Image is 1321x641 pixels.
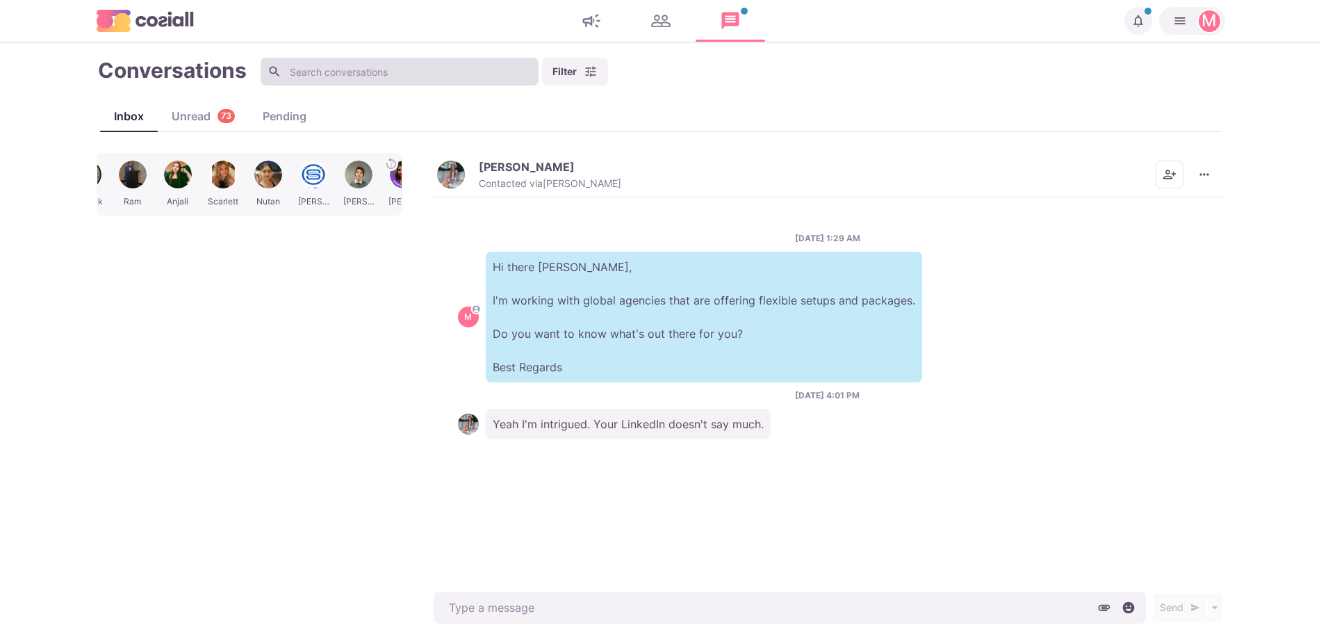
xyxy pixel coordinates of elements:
input: Search conversations [261,58,539,86]
div: Inbox [100,108,158,124]
button: Notifications [1124,7,1152,35]
p: Contacted via [PERSON_NAME] [479,177,621,190]
svg: avatar [472,305,479,313]
div: Pending [249,108,320,124]
img: logo [97,10,194,31]
button: Select emoji [1118,597,1139,618]
p: [PERSON_NAME] [479,160,575,174]
button: Add add contacts [1156,161,1183,188]
p: Yeah I'm intrigued. Your LinkedIn doesn't say much. [486,409,771,439]
img: Mersaydes Curtis [458,414,479,435]
div: Martin [1201,13,1217,29]
p: [DATE] 4:01 PM [795,389,860,402]
button: More menu [1190,161,1218,188]
div: Martin [464,313,472,321]
p: [DATE] 1:29 AM [795,232,860,245]
button: Mersaydes Curtis[PERSON_NAME]Contacted via[PERSON_NAME] [437,160,621,190]
button: Filter [542,58,608,86]
p: 73 [221,110,231,123]
img: Mersaydes Curtis [437,161,465,188]
button: Send [1153,594,1207,622]
button: Attach files [1094,597,1115,618]
p: Hi there [PERSON_NAME], I'm working with global agencies that are offering flexible setups and pa... [486,252,922,382]
button: Martin [1159,7,1225,35]
h1: Conversations [98,58,247,83]
div: Unread [158,108,249,124]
